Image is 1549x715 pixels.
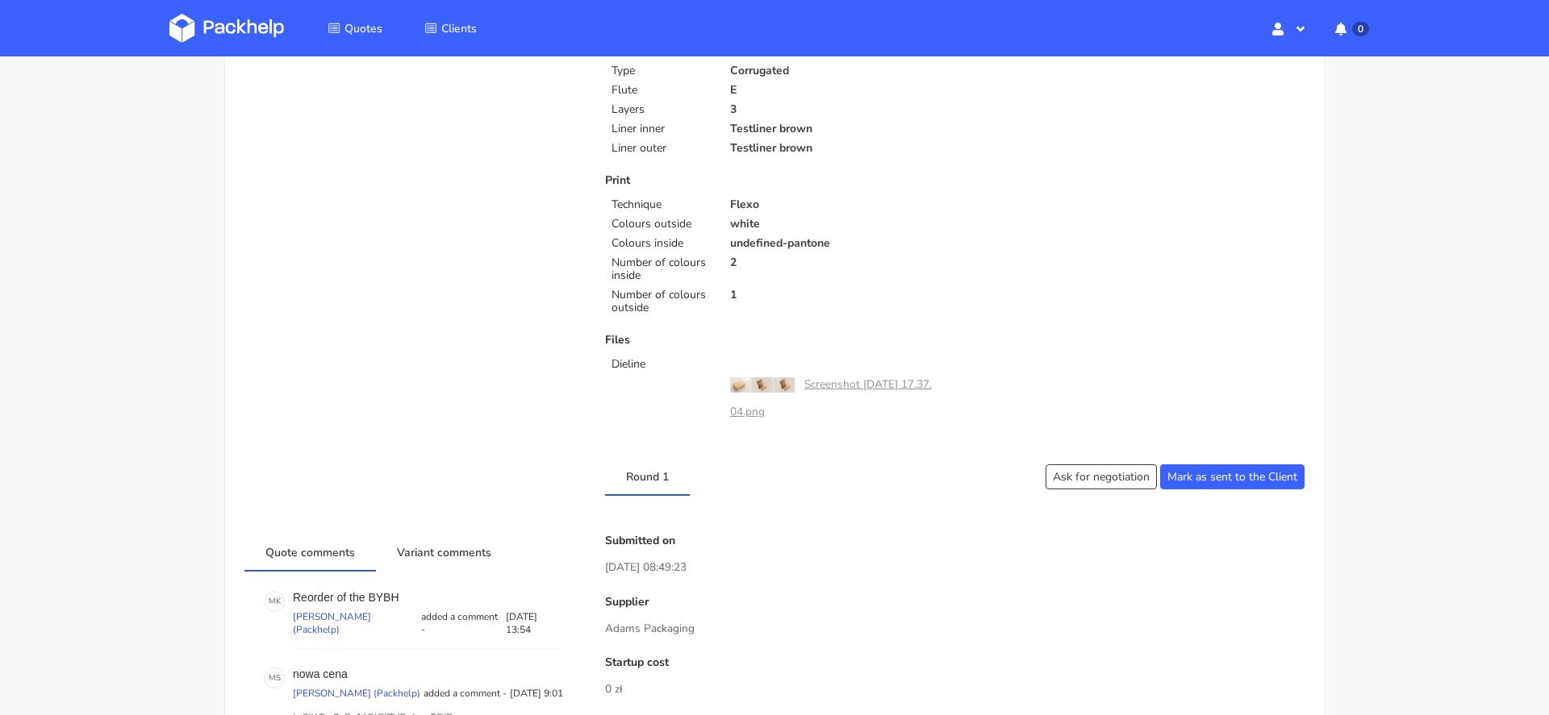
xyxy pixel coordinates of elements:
p: Print [605,174,943,187]
a: Quotes [308,14,402,43]
button: Mark as sent to the Client [1160,464,1305,489]
p: Dieline [612,358,710,371]
p: [DATE] 13:54 [506,610,564,636]
a: Quote comments [244,534,376,570]
p: Technique [612,198,710,211]
p: E [730,84,944,97]
button: 0 [1322,14,1380,43]
p: 1 [730,289,944,301]
p: undefined-pantone [730,237,944,250]
img: 1faab295-69d2-4ae5-9232-4492402a2ca3 [730,377,795,393]
span: Clients [441,21,477,36]
p: Testliner brown [730,123,944,135]
p: Number of colours outside [612,289,710,314]
button: Ask for negotiation [1046,464,1157,489]
p: added a comment - [420,687,510,700]
span: 0 [1352,22,1369,36]
p: 2 [730,256,944,269]
span: M [269,667,276,688]
span: M [269,591,276,612]
p: Liner inner [612,123,710,135]
p: [DATE] 08:49:23 [605,559,1305,576]
p: 3 [730,103,944,116]
p: [DATE] 9:01 [510,687,563,700]
p: Type [612,64,710,77]
span: Quotes [344,21,382,36]
p: Reorder of the BYBH [293,591,563,604]
p: Layers [612,103,710,116]
p: added a comment - [418,610,506,636]
a: Variant comments [376,534,512,570]
p: Adams Packaging [605,620,1305,638]
p: Colours inside [612,237,710,250]
p: Flute [612,84,710,97]
a: Clients [405,14,496,43]
a: Screenshot [DATE] 17.37.04.png [730,376,932,419]
img: Dashboard [169,14,284,43]
span: K [276,591,281,612]
p: 0 zł [605,680,1305,698]
p: Corrugated [730,64,944,77]
p: Submitted on [605,534,1305,547]
p: Startup cost [605,656,1305,669]
p: [PERSON_NAME] (Packhelp) [293,610,418,636]
p: nowa cena [293,667,563,680]
p: Liner outer [612,142,710,155]
p: white [730,218,944,231]
p: Flexo [730,198,944,211]
p: [PERSON_NAME] (Packhelp) [293,687,420,700]
p: Colours outside [612,218,710,231]
p: Number of colours inside [612,256,710,282]
span: S [276,667,281,688]
p: Files [605,334,943,347]
p: Supplier [605,596,1305,609]
a: Round 1 [605,459,690,494]
p: Testliner brown [730,142,944,155]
